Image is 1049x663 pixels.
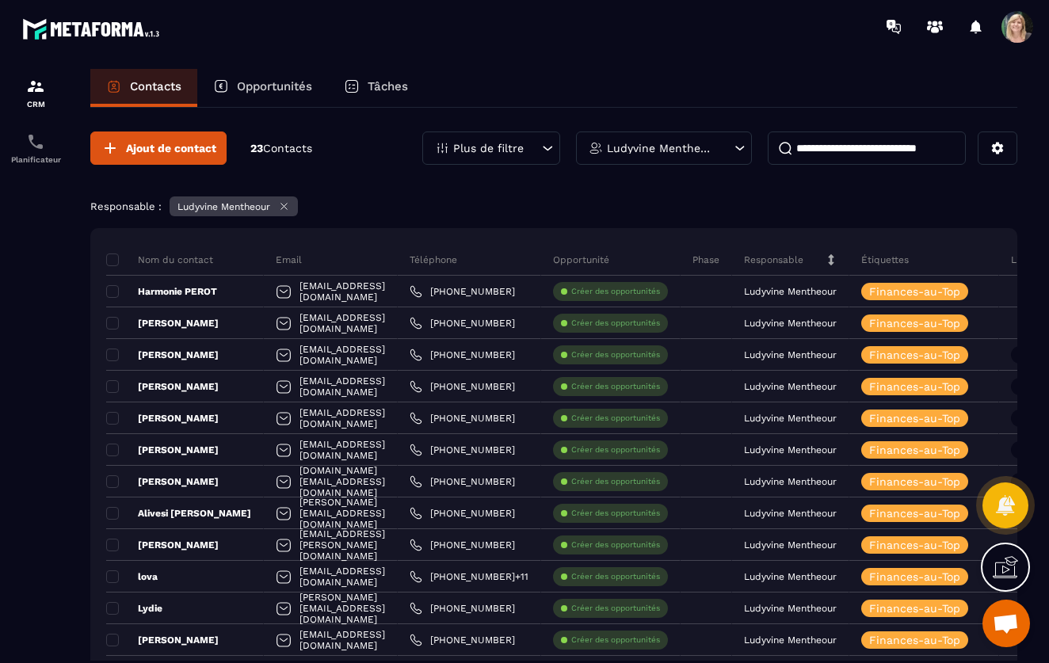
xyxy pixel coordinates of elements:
[177,201,270,212] p: Ludyvine Mentheour
[869,381,960,392] p: Finances-au-Top
[22,14,165,44] img: logo
[410,475,515,488] a: [PHONE_NUMBER]
[869,634,960,646] p: Finances-au-Top
[410,253,457,266] p: Téléphone
[106,349,219,361] p: [PERSON_NAME]
[744,413,837,424] p: Ludyvine Mentheour
[328,69,424,107] a: Tâches
[571,508,660,519] p: Créer des opportunités
[869,349,960,360] p: Finances-au-Top
[197,69,328,107] a: Opportunités
[982,600,1030,647] div: Ouvrir le chat
[607,143,716,154] p: Ludyvine Mentheour
[571,476,660,487] p: Créer des opportunités
[571,571,660,582] p: Créer des opportunités
[410,602,515,615] a: [PHONE_NUMBER]
[106,317,219,330] p: [PERSON_NAME]
[1011,253,1033,266] p: Liste
[744,381,837,392] p: Ludyvine Mentheour
[263,142,312,154] span: Contacts
[90,200,162,212] p: Responsable :
[744,286,837,297] p: Ludyvine Mentheour
[106,475,219,488] p: [PERSON_NAME]
[106,634,219,646] p: [PERSON_NAME]
[106,412,219,425] p: [PERSON_NAME]
[4,100,67,109] p: CRM
[571,634,660,646] p: Créer des opportunités
[571,539,660,551] p: Créer des opportunités
[90,69,197,107] a: Contacts
[692,253,719,266] p: Phase
[4,155,67,164] p: Planificateur
[744,634,837,646] p: Ludyvine Mentheour
[861,253,909,266] p: Étiquettes
[571,444,660,455] p: Créer des opportunités
[571,413,660,424] p: Créer des opportunités
[410,507,515,520] a: [PHONE_NUMBER]
[553,253,609,266] p: Opportunité
[106,444,219,456] p: [PERSON_NAME]
[106,507,251,520] p: Alivesi [PERSON_NAME]
[744,349,837,360] p: Ludyvine Mentheour
[744,571,837,582] p: Ludyvine Mentheour
[869,286,960,297] p: Finances-au-Top
[744,603,837,614] p: Ludyvine Mentheour
[130,79,181,93] p: Contacts
[410,412,515,425] a: [PHONE_NUMBER]
[106,380,219,393] p: [PERSON_NAME]
[869,444,960,455] p: Finances-au-Top
[410,539,515,551] a: [PHONE_NUMBER]
[4,120,67,176] a: schedulerschedulerPlanificateur
[744,539,837,551] p: Ludyvine Mentheour
[869,571,960,582] p: Finances-au-Top
[106,253,213,266] p: Nom du contact
[106,602,162,615] p: Lydie
[571,603,660,614] p: Créer des opportunités
[410,444,515,456] a: [PHONE_NUMBER]
[410,634,515,646] a: [PHONE_NUMBER]
[571,381,660,392] p: Créer des opportunités
[410,380,515,393] a: [PHONE_NUMBER]
[26,77,45,96] img: formation
[571,349,660,360] p: Créer des opportunités
[410,570,528,583] a: [PHONE_NUMBER]+11
[276,253,302,266] p: Email
[869,508,960,519] p: Finances-au-Top
[869,318,960,329] p: Finances-au-Top
[571,318,660,329] p: Créer des opportunités
[744,508,837,519] p: Ludyvine Mentheour
[869,413,960,424] p: Finances-au-Top
[106,539,219,551] p: [PERSON_NAME]
[106,570,158,583] p: lova
[869,539,960,551] p: Finances-au-Top
[106,285,217,298] p: Harmonie PEROT
[26,132,45,151] img: scheduler
[744,476,837,487] p: Ludyvine Mentheour
[410,285,515,298] a: [PHONE_NUMBER]
[4,65,67,120] a: formationformationCRM
[410,317,515,330] a: [PHONE_NUMBER]
[237,79,312,93] p: Opportunités
[744,318,837,329] p: Ludyvine Mentheour
[250,141,312,156] p: 23
[869,603,960,614] p: Finances-au-Top
[126,140,216,156] span: Ajout de contact
[90,131,227,165] button: Ajout de contact
[368,79,408,93] p: Tâches
[571,286,660,297] p: Créer des opportunités
[744,253,803,266] p: Responsable
[869,476,960,487] p: Finances-au-Top
[744,444,837,455] p: Ludyvine Mentheour
[453,143,524,154] p: Plus de filtre
[410,349,515,361] a: [PHONE_NUMBER]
